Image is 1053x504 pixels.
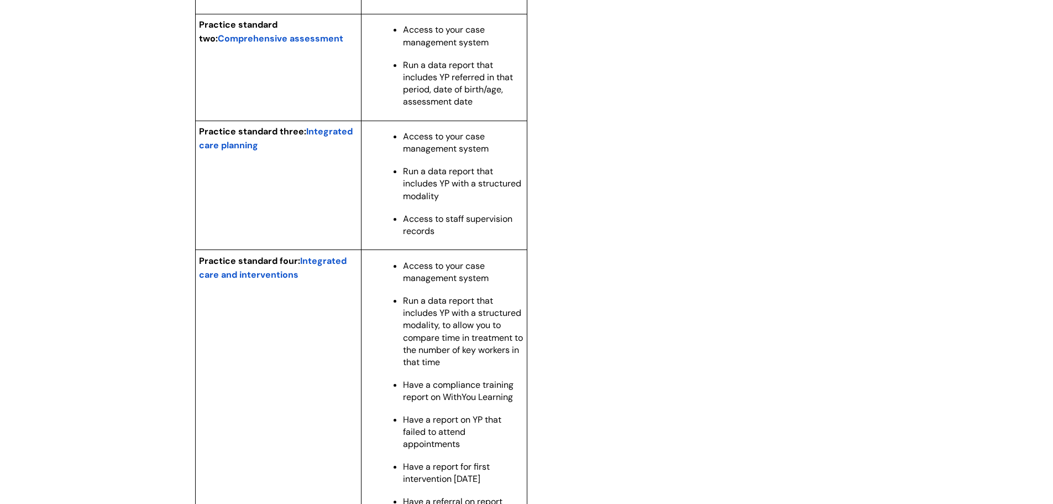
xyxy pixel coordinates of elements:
[403,260,489,284] span: Access to your case management system
[403,131,489,154] span: Access to your case management system
[218,33,343,44] span: Comprehensive assessment
[403,59,513,107] span: Run a data report that includes YP referred in that period, date of birth/age, assessment date
[218,32,343,45] a: Comprehensive assessment
[403,24,489,48] span: Access to your case management system
[199,255,347,280] span: Integrated care and interventions
[199,124,353,152] a: Integrated care planning
[403,379,514,403] span: Have a compliance training report on WithYou Learning
[403,414,501,450] span: Have a report on YP that failed to attend appointments
[403,295,523,367] span: Run a data report that includes YP with a structured modality, to allow you to compare time in tr...
[403,165,521,201] span: Run a data report that includes YP with a structured modality
[199,19,277,44] span: Practice standard two:
[199,255,300,267] span: Practice standard four:
[403,461,490,485] span: Have a report for first intervention [DATE]
[199,126,306,137] span: Practice standard three:
[199,254,347,281] a: Integrated care and interventions
[403,213,512,237] span: Access to staff supervision records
